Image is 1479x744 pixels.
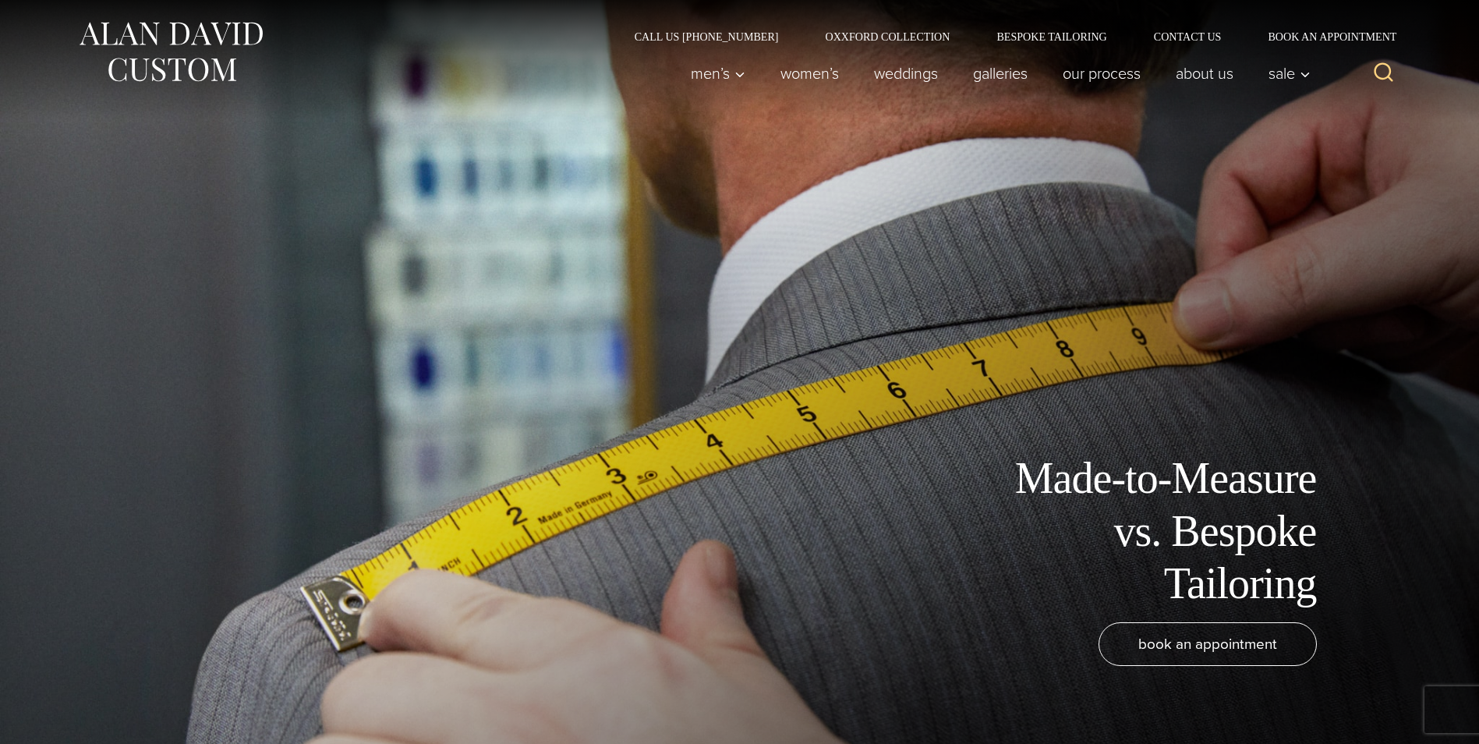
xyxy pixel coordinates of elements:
[611,31,802,42] a: Call Us [PHONE_NUMBER]
[1365,55,1403,92] button: View Search Form
[966,452,1317,610] h1: Made-to-Measure vs. Bespoke Tailoring
[762,58,856,89] a: Women’s
[611,31,1403,42] nav: Secondary Navigation
[691,66,745,81] span: Men’s
[1158,58,1251,89] a: About Us
[673,58,1318,89] nav: Primary Navigation
[77,17,264,87] img: Alan David Custom
[1268,66,1311,81] span: Sale
[1138,632,1277,655] span: book an appointment
[955,58,1045,89] a: Galleries
[973,31,1130,42] a: Bespoke Tailoring
[801,31,973,42] a: Oxxford Collection
[856,58,955,89] a: weddings
[1099,622,1317,666] a: book an appointment
[1045,58,1158,89] a: Our Process
[1244,31,1402,42] a: Book an Appointment
[1130,31,1245,42] a: Contact Us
